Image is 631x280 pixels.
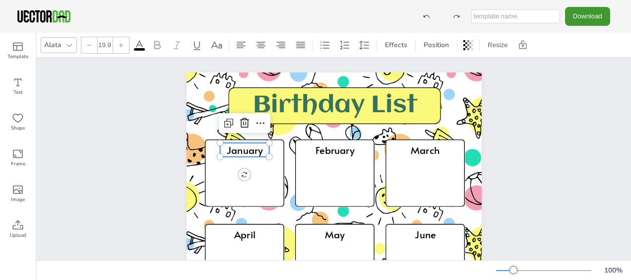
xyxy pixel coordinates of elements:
[252,93,417,119] span: Birthday List
[325,227,345,241] span: May
[383,40,409,50] span: Effects
[226,143,262,157] span: January
[42,38,63,52] div: Alata
[234,227,255,241] span: April
[601,266,625,275] div: 100 %
[11,196,25,204] span: Image
[7,53,28,61] span: Template
[315,143,355,157] span: February
[471,9,560,23] input: template name
[10,231,26,239] span: Upload
[484,37,512,53] button: Resize
[411,143,440,157] span: March
[415,227,436,241] span: June
[11,160,25,168] span: Frame
[422,40,451,50] span: Position
[16,9,72,24] img: VectorDad-1.png
[11,124,25,132] span: Shape
[565,7,610,25] button: Download
[13,88,23,96] span: Text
